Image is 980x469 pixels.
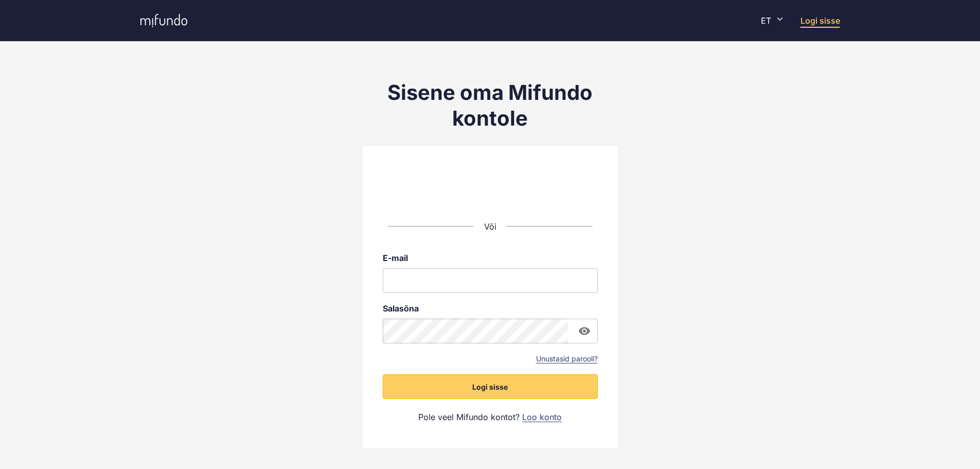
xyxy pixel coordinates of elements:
[761,16,783,26] div: ET
[536,354,598,364] a: Unustasid parooli?
[403,179,578,201] iframe: Sisselogimine Google'i nupu abil
[383,374,598,399] button: Logi sisse
[383,253,598,263] label: E-mail
[418,411,520,423] span: Pole veel Mifundo kontot?
[484,221,496,232] span: Või
[472,382,508,392] span: Logi sisse
[522,411,562,423] a: Loo konto
[800,15,840,26] a: Logi sisse
[383,303,598,314] label: Salasõna
[362,80,619,131] h1: Sisene oma Mifundo kontole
